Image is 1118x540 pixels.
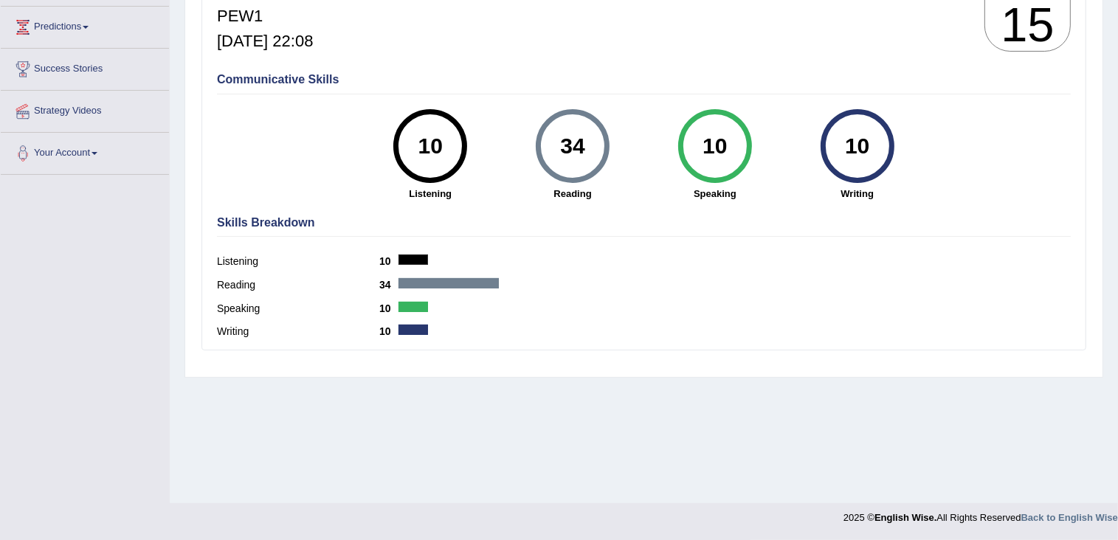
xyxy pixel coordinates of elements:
label: Listening [217,254,379,269]
h5: PEW1 [217,7,325,25]
div: 10 [830,115,884,177]
label: Speaking [217,301,379,316]
a: Your Account [1,133,169,170]
b: 10 [379,325,398,337]
h5: [DATE] 22:08 [217,32,325,50]
h4: Skills Breakdown [217,216,1071,229]
div: 10 [688,115,742,177]
strong: Listening [367,187,494,201]
strong: English Wise. [874,512,936,523]
a: Strategy Videos [1,91,169,128]
a: Back to English Wise [1021,512,1118,523]
div: 2025 © All Rights Reserved [843,503,1118,525]
b: 10 [379,255,398,267]
label: Writing [217,324,379,339]
b: 34 [379,279,398,291]
a: Predictions [1,7,169,44]
strong: Writing [793,187,921,201]
b: 10 [379,302,398,314]
strong: Speaking [651,187,779,201]
div: 10 [404,115,458,177]
strong: Reading [509,187,637,201]
label: Reading [217,277,379,293]
div: 34 [545,115,599,177]
a: Success Stories [1,49,169,86]
h4: Communicative Skills [217,73,1071,86]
